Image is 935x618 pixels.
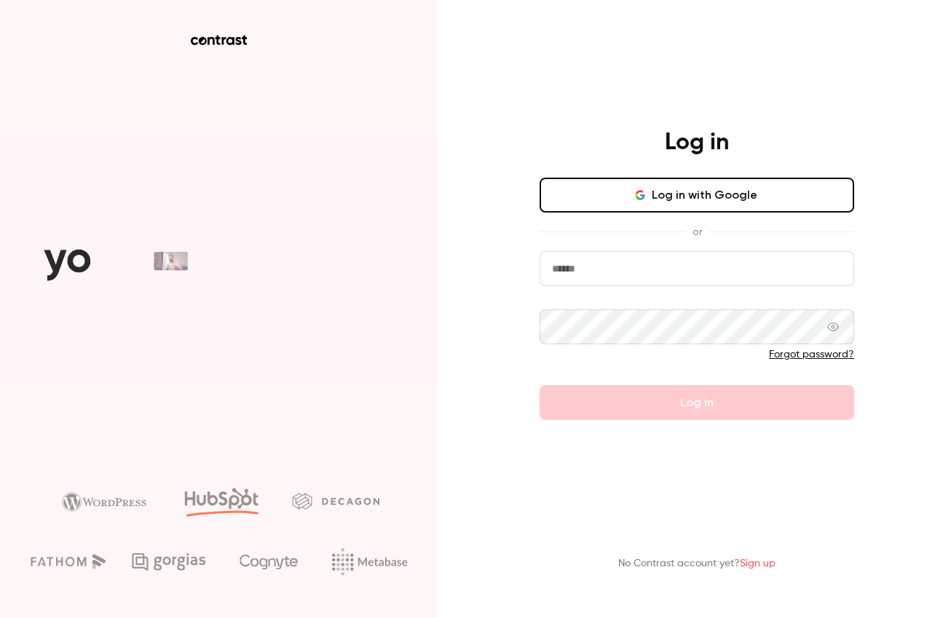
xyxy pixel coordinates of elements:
p: No Contrast account yet? [618,556,776,571]
button: Log in with Google [540,178,854,213]
a: Sign up [740,558,776,569]
a: Forgot password? [769,349,854,360]
img: decagon [292,493,379,509]
span: or [685,224,709,239]
h4: Log in [665,128,729,157]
